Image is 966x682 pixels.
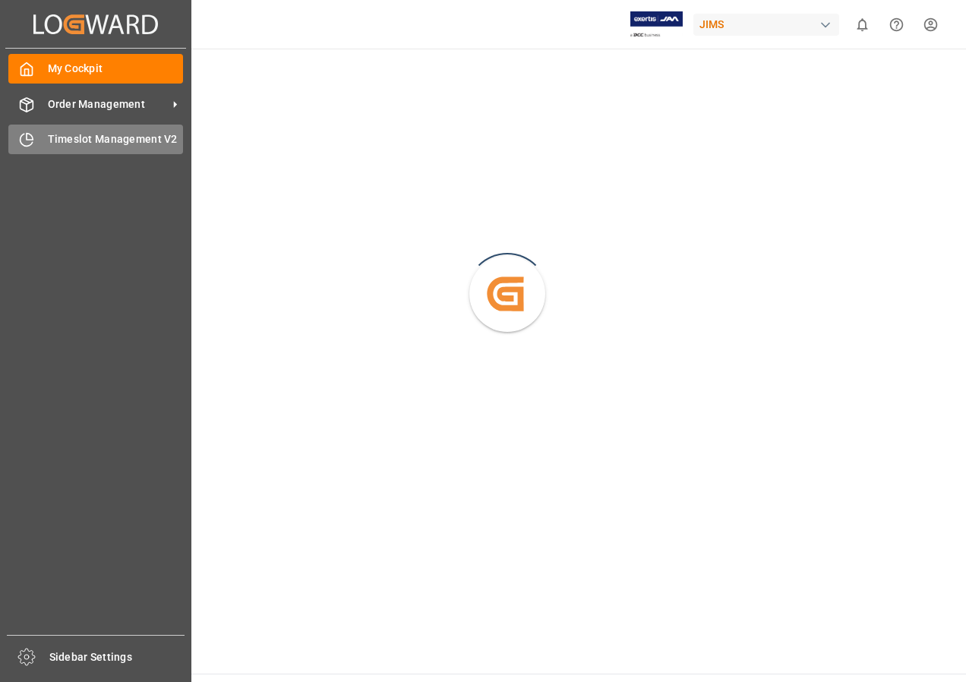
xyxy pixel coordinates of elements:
span: Sidebar Settings [49,649,185,665]
button: Help Center [879,8,914,42]
span: Order Management [48,96,168,112]
div: JIMS [693,14,839,36]
a: Timeslot Management V2 [8,125,183,154]
button: JIMS [693,10,845,39]
img: Exertis%20JAM%20-%20Email%20Logo.jpg_1722504956.jpg [630,11,683,38]
button: show 0 new notifications [845,8,879,42]
a: My Cockpit [8,54,183,84]
span: My Cockpit [48,61,184,77]
span: Timeslot Management V2 [48,131,184,147]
